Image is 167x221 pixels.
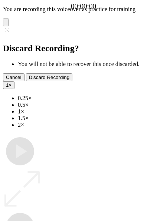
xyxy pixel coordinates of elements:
li: 0.5× [18,102,164,108]
p: You are recording this voiceover as practice for training [3,6,164,13]
button: Cancel [3,73,24,81]
button: Discard Recording [26,73,73,81]
span: 1 [6,82,9,88]
a: 00:00:00 [71,2,96,10]
li: 0.25× [18,95,164,102]
li: 1.5× [18,115,164,122]
li: 1× [18,108,164,115]
li: You will not be able to recover this once discarded. [18,61,164,67]
h2: Discard Recording? [3,43,164,53]
button: 1× [3,81,14,89]
li: 2× [18,122,164,128]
